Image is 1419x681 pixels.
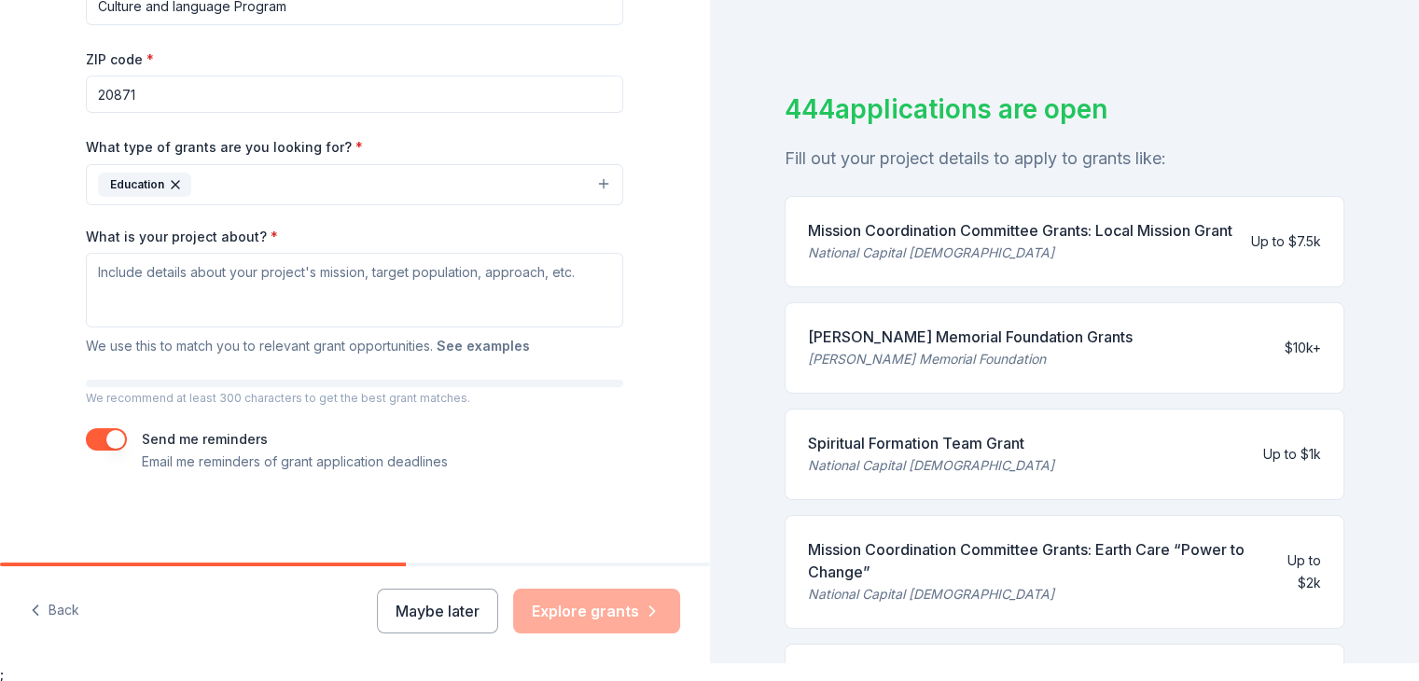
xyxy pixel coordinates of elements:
div: Education [98,173,191,197]
p: Email me reminders of grant application deadlines [142,451,448,473]
label: ZIP code [86,50,154,69]
button: Back [30,591,79,631]
div: National Capital [DEMOGRAPHIC_DATA] [808,583,1253,605]
label: What type of grants are you looking for? [86,138,363,157]
input: 12345 (U.S. only) [86,76,623,113]
div: $10k+ [1285,337,1321,359]
div: Spiritual Formation Team Grant [808,432,1054,454]
div: [PERSON_NAME] Memorial Foundation [808,348,1133,370]
div: 444 applications are open [785,90,1345,129]
div: National Capital [DEMOGRAPHIC_DATA] [808,454,1054,477]
div: Mission Coordination Committee Grants: Earth Care “Power to Change” [808,538,1253,583]
button: See examples [437,335,530,357]
div: National Capital [DEMOGRAPHIC_DATA] [808,242,1232,264]
button: Maybe later [377,589,498,633]
label: Send me reminders [142,431,268,447]
p: We recommend at least 300 characters to get the best grant matches. [86,391,623,406]
div: Up to $7.5k [1251,230,1321,253]
div: Up to $1k [1263,443,1321,466]
label: What is your project about? [86,228,278,246]
button: Education [86,164,623,205]
div: [PERSON_NAME] Memorial Foundation Grants [808,326,1133,348]
div: Fill out your project details to apply to grants like: [785,144,1345,174]
div: Mission Coordination Committee Grants: Local Mission Grant [808,219,1232,242]
div: Up to $2k [1267,549,1321,594]
span: We use this to match you to relevant grant opportunities. [86,338,530,354]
